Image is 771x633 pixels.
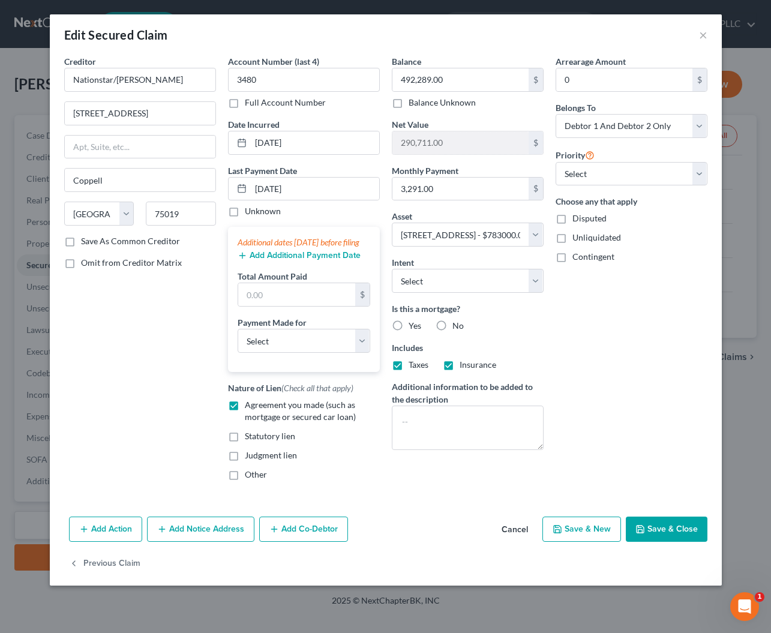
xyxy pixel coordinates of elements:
button: Save & Close [626,517,707,542]
input: MM/DD/YYYY [251,178,379,200]
input: 0.00 [392,68,529,91]
label: Save As Common Creditor [81,235,180,247]
input: Enter address... [65,102,215,125]
span: Agreement you made (such as mortgage or secured car loan) [245,400,356,422]
span: Judgment lien [245,450,297,460]
iframe: Intercom live chat [730,592,759,621]
label: Balance [392,55,421,68]
label: Date Incurred [228,118,280,131]
label: Nature of Lien [228,382,353,394]
button: Add Co-Debtor [259,517,348,542]
label: Includes [392,341,544,354]
label: Balance Unknown [409,97,476,109]
label: Monthly Payment [392,164,458,177]
span: Insurance [460,359,496,370]
input: 0.00 [556,68,692,91]
label: Priority [556,148,595,162]
label: Account Number (last 4) [228,55,319,68]
input: MM/DD/YYYY [251,131,379,154]
div: $ [692,68,707,91]
input: 0.00 [238,283,355,306]
input: Apt, Suite, etc... [65,136,215,158]
button: Add Action [69,517,142,542]
span: Unliquidated [572,232,621,242]
div: Additional dates [DATE] before filing [238,236,370,248]
label: Total Amount Paid [238,270,307,283]
span: Yes [409,320,421,331]
span: Omit from Creditor Matrix [81,257,182,268]
span: Taxes [409,359,428,370]
span: Asset [392,211,412,221]
label: Additional information to be added to the description [392,380,544,406]
label: Payment Made for [238,316,307,329]
label: Full Account Number [245,97,326,109]
span: (Check all that apply) [281,383,353,393]
label: Unknown [245,205,281,217]
label: Is this a mortgage? [392,302,544,315]
label: Arrearage Amount [556,55,626,68]
button: × [699,28,707,42]
button: Add Notice Address [147,517,254,542]
label: Choose any that apply [556,195,707,208]
span: Disputed [572,213,607,223]
input: Enter city... [65,169,215,191]
div: Edit Secured Claim [64,26,168,43]
button: Cancel [492,518,538,542]
button: Previous Claim [69,551,140,577]
input: 0.00 [392,178,529,200]
input: XXXX [228,68,380,92]
label: Intent [392,256,414,269]
span: No [452,320,464,331]
span: Contingent [572,251,614,262]
label: Last Payment Date [228,164,297,177]
div: $ [529,68,543,91]
div: $ [529,131,543,154]
span: Creditor [64,56,96,67]
label: Net Value [392,118,428,131]
div: $ [355,283,370,306]
input: 0.00 [392,131,529,154]
span: Belongs To [556,103,596,113]
input: Enter zip... [146,202,216,226]
div: $ [529,178,543,200]
button: Add Additional Payment Date [238,251,361,260]
span: Statutory lien [245,431,295,441]
span: Other [245,469,267,479]
button: Save & New [542,517,621,542]
span: 1 [755,592,764,602]
input: Search creditor by name... [64,68,216,92]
